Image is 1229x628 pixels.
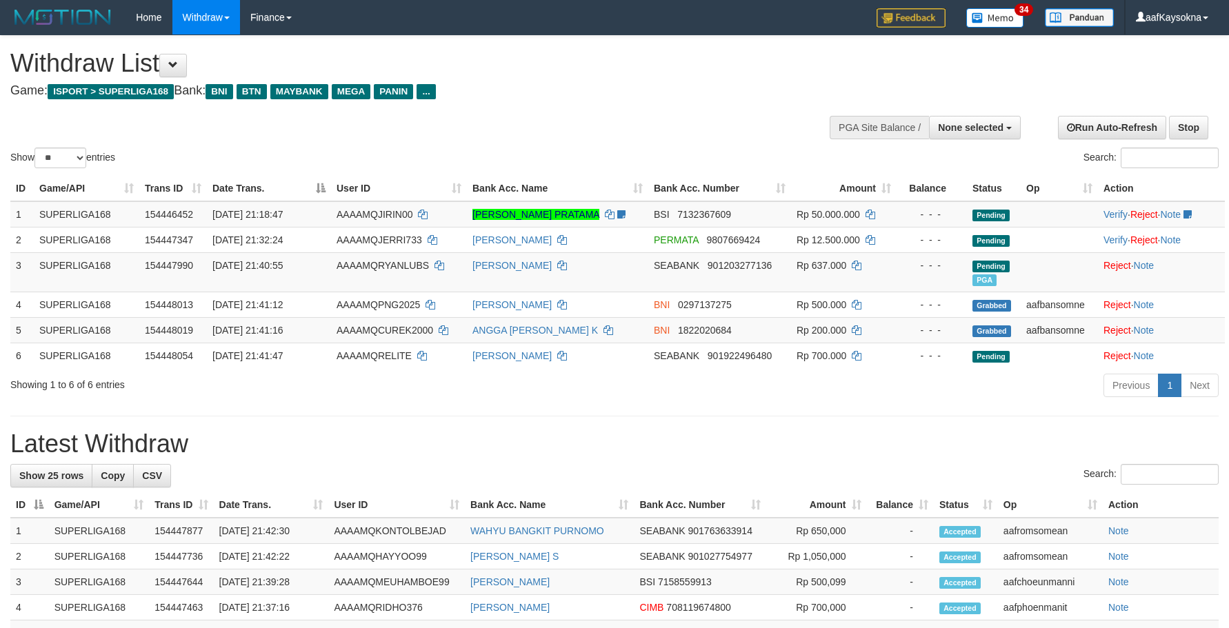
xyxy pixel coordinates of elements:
td: - [867,569,934,595]
th: Date Trans.: activate to sort column ascending [214,492,329,518]
td: 154447736 [149,544,213,569]
span: [DATE] 21:41:16 [212,325,283,336]
th: Op: activate to sort column ascending [1021,176,1098,201]
div: Showing 1 to 6 of 6 entries [10,372,502,392]
td: 154447463 [149,595,213,620]
td: AAAAMQMEUHAMBOE99 [328,569,465,595]
span: Marked by aafromsomean [972,274,997,286]
a: [PERSON_NAME] [470,602,550,613]
a: Note [1134,350,1155,361]
td: SUPERLIGA168 [49,544,150,569]
label: Search: [1083,464,1219,485]
a: Verify [1103,209,1128,220]
th: User ID: activate to sort column ascending [328,492,465,518]
td: SUPERLIGA168 [34,252,139,292]
span: Copy 9807669424 to clipboard [707,234,761,245]
td: SUPERLIGA168 [49,518,150,544]
a: Note [1108,576,1129,587]
span: BNI [206,84,232,99]
span: Pending [972,351,1010,363]
input: Search: [1121,148,1219,168]
span: 154446452 [145,209,193,220]
a: 1 [1158,374,1181,397]
a: Run Auto-Refresh [1058,116,1166,139]
th: Bank Acc. Number: activate to sort column ascending [648,176,791,201]
a: Note [1160,209,1181,220]
th: Op: activate to sort column ascending [998,492,1103,518]
span: ISPORT > SUPERLIGA168 [48,84,174,99]
span: ... [417,84,435,99]
span: MAYBANK [270,84,328,99]
a: [PERSON_NAME] [472,299,552,310]
span: Copy 7158559913 to clipboard [658,576,712,587]
a: [PERSON_NAME] S [470,551,559,562]
th: Game/API: activate to sort column ascending [49,492,150,518]
span: Copy 901027754977 to clipboard [688,551,752,562]
span: AAAAMQJIRIN00 [337,209,412,220]
span: [DATE] 21:40:55 [212,260,283,271]
td: 2 [10,227,34,252]
td: aafphoenmanit [998,595,1103,620]
span: [DATE] 21:32:24 [212,234,283,245]
h1: Withdraw List [10,50,806,77]
td: AAAAMQHAYYOO99 [328,544,465,569]
a: Reject [1130,234,1158,245]
span: MEGA [332,84,371,99]
td: · · [1098,227,1225,252]
span: Show 25 rows [19,470,83,481]
td: SUPERLIGA168 [34,201,139,227]
span: SEABANK [639,551,685,562]
td: · [1098,252,1225,292]
span: [DATE] 21:41:47 [212,350,283,361]
th: Trans ID: activate to sort column ascending [149,492,213,518]
td: AAAAMQRIDHO376 [328,595,465,620]
a: Note [1108,525,1129,536]
a: [PERSON_NAME] [470,576,550,587]
a: Note [1134,299,1155,310]
span: 154447347 [145,234,193,245]
a: ANGGA [PERSON_NAME] K [472,325,598,336]
span: Copy 901203277136 to clipboard [708,260,772,271]
a: Note [1108,602,1129,613]
span: SEABANK [654,350,699,361]
span: Rp 200.000 [797,325,846,336]
span: PANIN [374,84,413,99]
a: Reject [1103,350,1131,361]
span: Pending [972,235,1010,247]
a: Show 25 rows [10,464,92,487]
a: [PERSON_NAME] [472,260,552,271]
th: Balance [897,176,967,201]
img: panduan.png [1045,8,1114,27]
span: Rp 500.000 [797,299,846,310]
th: Date Trans.: activate to sort column descending [207,176,331,201]
span: Pending [972,261,1010,272]
span: Copy [101,470,125,481]
th: Action [1103,492,1219,518]
div: - - - [902,349,961,363]
td: AAAAMQKONTOLBEJAD [328,518,465,544]
div: - - - [902,323,961,337]
th: Amount: activate to sort column ascending [791,176,897,201]
span: Grabbed [972,300,1011,312]
span: Pending [972,210,1010,221]
th: Amount: activate to sort column ascending [766,492,866,518]
a: [PERSON_NAME] [472,234,552,245]
td: [DATE] 21:37:16 [214,595,329,620]
a: Reject [1103,260,1131,271]
span: 154447990 [145,260,193,271]
a: Copy [92,464,134,487]
a: [PERSON_NAME] [472,350,552,361]
a: Reject [1103,299,1131,310]
div: PGA Site Balance / [830,116,929,139]
span: 154448013 [145,299,193,310]
td: 5 [10,317,34,343]
td: Rp 650,000 [766,518,866,544]
span: Copy 901763633914 to clipboard [688,525,752,536]
span: Rp 700.000 [797,350,846,361]
th: Status [967,176,1021,201]
td: SUPERLIGA168 [34,343,139,368]
td: Rp 500,099 [766,569,866,595]
td: SUPERLIGA168 [34,292,139,317]
a: Note [1134,260,1155,271]
th: Action [1098,176,1225,201]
